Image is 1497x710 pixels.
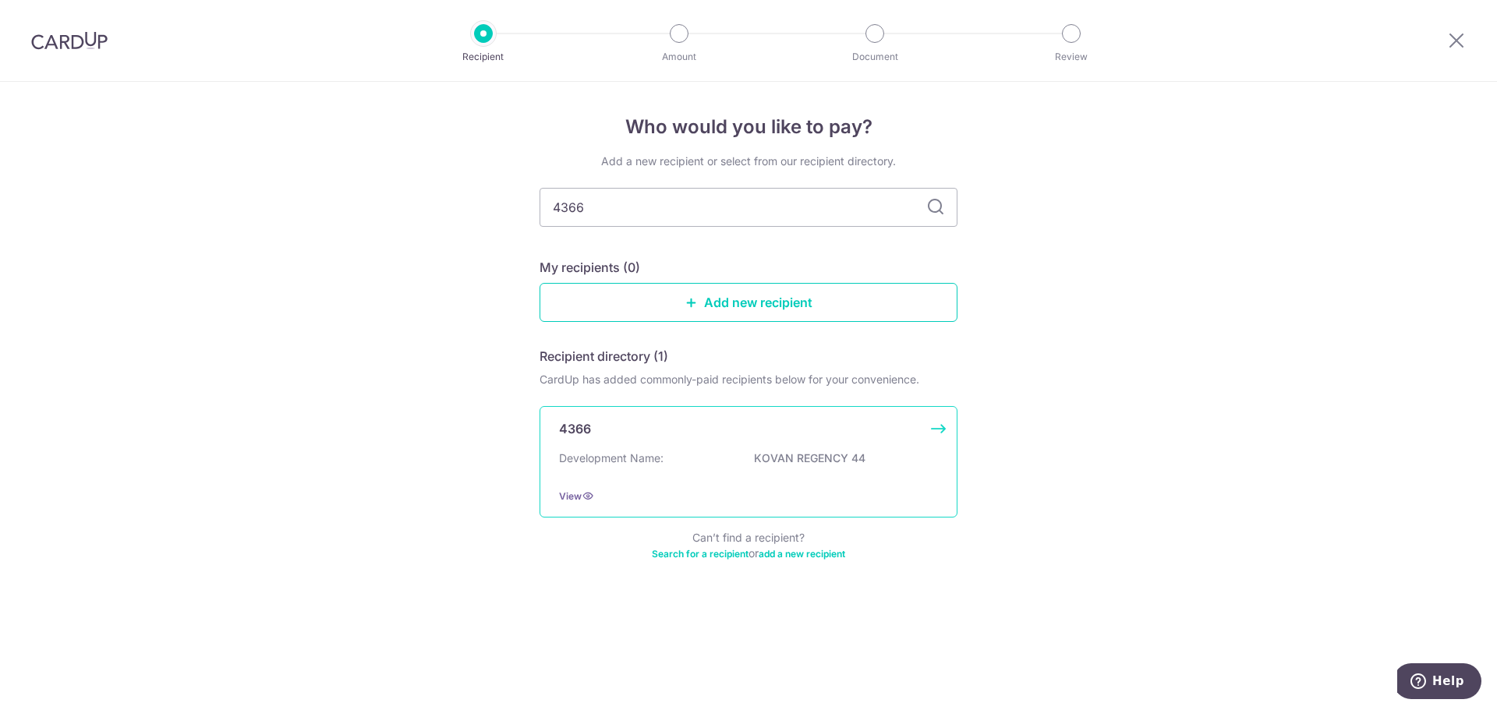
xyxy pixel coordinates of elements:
[540,154,957,169] div: Add a new recipient or select from our recipient directory.
[540,258,640,277] h5: My recipients (0)
[1014,49,1129,65] p: Review
[540,113,957,141] h4: Who would you like to pay?
[817,49,933,65] p: Document
[559,419,591,438] p: 4366
[426,49,541,65] p: Recipient
[540,530,957,561] div: Can’t find a recipient? or
[754,450,929,466] p: KOVAN REGENCY 44
[559,450,664,466] p: Development Name:
[559,490,582,502] a: View
[759,548,845,560] a: add a new recipient
[621,49,737,65] p: Amount
[540,188,957,227] input: Search for any recipient here
[31,31,108,50] img: CardUp
[1397,663,1481,702] iframe: Opens a widget where you can find more information
[540,347,668,366] h5: Recipient directory (1)
[540,372,957,387] div: CardUp has added commonly-paid recipients below for your convenience.
[652,548,748,560] a: Search for a recipient
[540,283,957,322] a: Add new recipient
